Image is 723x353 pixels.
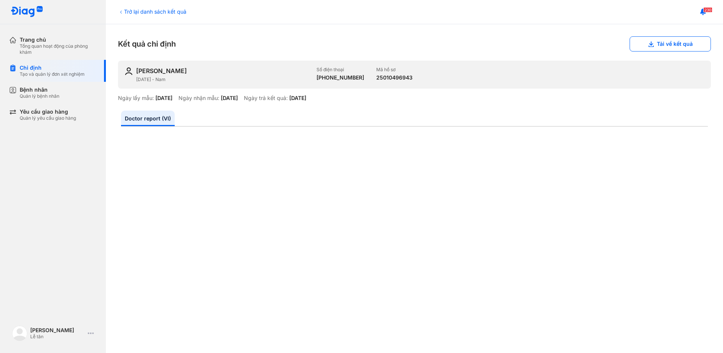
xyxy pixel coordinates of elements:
div: 25010496943 [376,74,413,81]
div: [PERSON_NAME] [30,327,85,334]
div: Tạo và quản lý đơn xét nghiệm [20,71,85,77]
div: Ngày nhận mẫu: [178,95,219,102]
div: [PERSON_NAME] [136,67,187,75]
div: [PHONE_NUMBER] [317,74,364,81]
div: [DATE] [289,95,306,102]
img: user-icon [124,67,133,76]
div: Ngày lấy mẫu: [118,95,154,102]
button: Tải về kết quả [630,36,711,52]
div: Quản lý yêu cầu giao hàng [20,115,76,121]
div: Yêu cầu giao hàng [20,108,76,115]
div: Trang chủ [20,36,97,43]
img: logo [11,6,43,18]
div: Số điện thoại [317,67,364,73]
div: Ngày trả kết quả: [244,95,288,102]
div: Lễ tân [30,334,85,340]
span: 230 [703,7,712,12]
div: Quản lý bệnh nhân [20,93,59,99]
div: Tổng quan hoạt động của phòng khám [20,43,97,55]
div: Bệnh nhân [20,86,59,93]
div: Chỉ định [20,64,85,71]
img: logo [12,326,27,341]
div: Trở lại danh sách kết quả [118,8,186,16]
div: Kết quả chỉ định [118,36,711,52]
div: [DATE] [155,95,172,102]
a: Doctor report (VI) [121,111,175,126]
div: Mã hồ sơ [376,67,413,73]
div: [DATE] [221,95,238,102]
div: [DATE] - Nam [136,77,310,83]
